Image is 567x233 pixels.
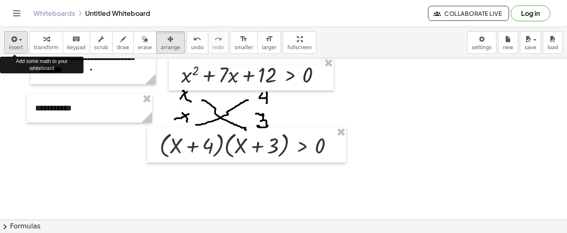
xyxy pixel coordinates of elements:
[257,31,281,54] button: format_sizelarger
[112,31,134,54] button: draw
[213,45,224,50] span: redo
[498,31,518,54] button: new
[287,45,311,50] span: fullscreen
[191,45,204,50] span: undo
[161,45,180,50] span: arrange
[33,9,75,18] a: Whiteboards
[94,45,108,50] span: scrub
[472,45,492,50] span: settings
[435,10,502,17] span: Collaborate Live
[467,31,496,54] button: settings
[208,31,228,54] button: redoredo
[117,45,129,50] span: draw
[262,45,276,50] span: larger
[34,45,58,50] span: transform
[524,45,536,50] span: save
[63,31,90,54] button: keyboardkeypad
[133,31,156,54] button: erase
[10,7,23,20] button: Toggle navigation
[72,34,80,44] i: keyboard
[138,45,152,50] span: erase
[547,45,558,50] span: load
[67,45,86,50] span: keypad
[193,34,201,44] i: undo
[265,34,273,44] i: format_size
[230,31,258,54] button: format_sizesmaller
[156,31,185,54] button: arrange
[503,45,513,50] span: new
[283,31,316,54] button: fullscreen
[187,31,208,54] button: undoundo
[428,6,509,21] button: Collaborate Live
[240,34,248,44] i: format_size
[90,31,113,54] button: scrub
[214,34,222,44] i: redo
[9,45,23,50] span: insert
[4,31,28,54] button: insert
[520,31,541,54] button: save
[235,45,253,50] span: smaller
[511,5,550,21] button: Log in
[543,31,563,54] button: load
[29,31,63,54] button: transform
